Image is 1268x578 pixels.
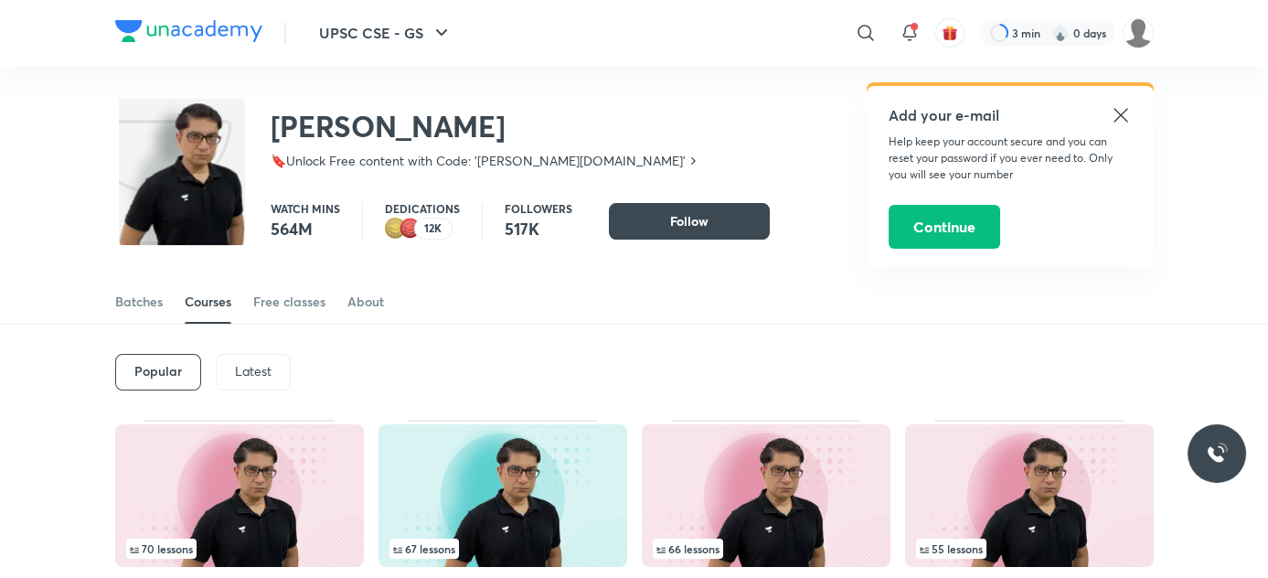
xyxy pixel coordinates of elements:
[115,424,364,567] img: Thumbnail
[642,424,890,567] img: Thumbnail
[505,203,572,214] p: Followers
[393,543,455,554] span: 67 lessons
[271,108,700,144] h2: [PERSON_NAME]
[653,539,879,559] div: infocontainer
[115,20,262,47] a: Company Logo
[115,280,163,324] a: Batches
[389,539,616,559] div: infosection
[126,539,353,559] div: left
[185,293,231,311] div: Courses
[271,203,340,214] p: Watch mins
[271,152,686,170] p: 🔖Unlock Free content with Code: '[PERSON_NAME][DOMAIN_NAME]'
[115,20,262,42] img: Company Logo
[505,218,572,240] p: 517K
[253,293,325,311] div: Free classes
[185,280,231,324] a: Courses
[920,543,983,554] span: 55 lessons
[656,543,719,554] span: 66 lessons
[389,539,616,559] div: left
[347,293,384,311] div: About
[889,134,1132,183] p: Help keep your account secure and you can reset your password if you ever need to. Only you will ...
[916,539,1143,559] div: left
[889,104,1132,126] h5: Add your e-mail
[653,539,879,559] div: left
[916,539,1143,559] div: infocontainer
[653,539,879,559] div: infosection
[1123,17,1154,48] img: pappu passport
[115,293,163,311] div: Batches
[935,18,964,48] button: avatar
[308,15,464,51] button: UPSC CSE - GS
[670,212,709,230] span: Follow
[889,205,1000,249] button: Continue
[126,539,353,559] div: infosection
[119,102,245,274] img: class
[235,364,272,379] p: Latest
[905,424,1154,567] img: Thumbnail
[253,280,325,324] a: Free classes
[385,203,460,214] p: Dedications
[130,543,193,554] span: 70 lessons
[916,539,1143,559] div: infosection
[134,364,182,379] h6: Popular
[347,280,384,324] a: About
[389,539,616,559] div: infocontainer
[942,25,958,41] img: avatar
[378,424,627,567] img: Thumbnail
[385,218,407,240] img: educator badge2
[609,203,770,240] button: Follow
[1206,443,1228,465] img: ttu
[400,218,421,240] img: educator badge1
[126,539,353,559] div: infocontainer
[1051,24,1070,42] img: streak
[424,222,442,235] p: 12K
[271,218,340,240] p: 564M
